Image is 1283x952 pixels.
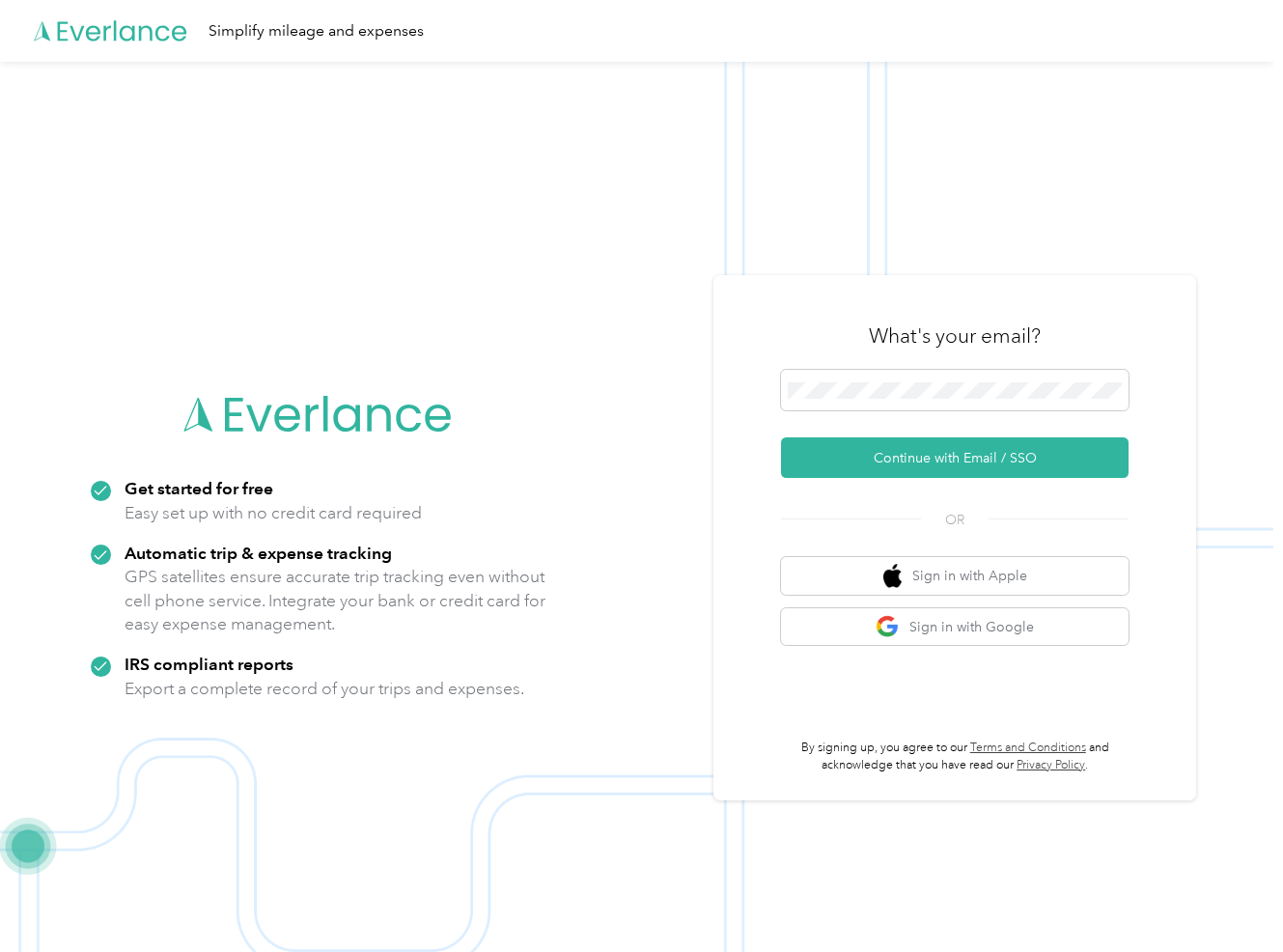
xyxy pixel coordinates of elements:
p: Export a complete record of your trips and expenses. [125,677,524,701]
span: OR [921,510,989,530]
p: By signing up, you agree to our and acknowledge that you have read our . [781,740,1129,773]
button: apple logoSign in with Apple [781,557,1129,595]
button: google logoSign in with Google [781,608,1129,646]
div: Simplify mileage and expenses [209,19,424,43]
img: google logo [876,615,900,639]
strong: IRS compliant reports [125,654,293,674]
h3: What's your email? [869,322,1041,350]
strong: Get started for free [125,478,273,498]
strong: Automatic trip & expense tracking [125,543,392,563]
p: Easy set up with no credit card required [125,501,422,525]
button: Continue with Email / SSO [781,437,1129,478]
a: Privacy Policy [1017,758,1085,772]
img: apple logo [883,564,903,588]
a: Terms and Conditions [970,741,1086,755]
p: GPS satellites ensure accurate trip tracking even without cell phone service. Integrate your bank... [125,565,546,636]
